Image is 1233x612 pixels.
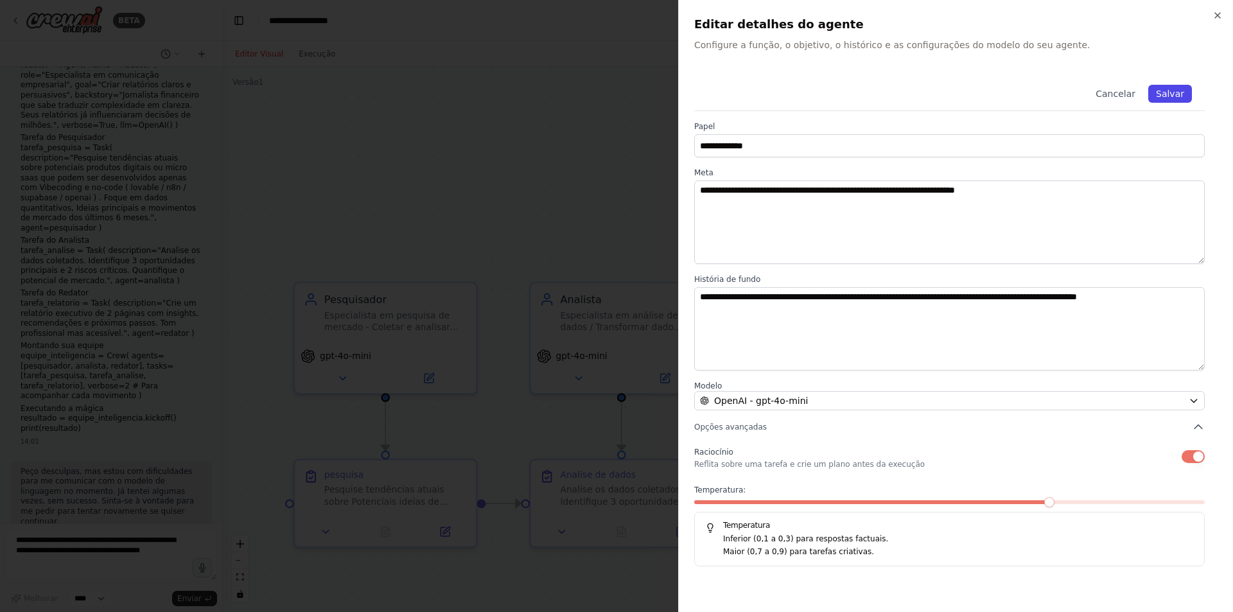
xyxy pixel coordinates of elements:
[694,168,713,177] font: Meta
[714,394,808,407] span: OpenAI - gpt-4o-mini
[694,391,1205,410] button: OpenAI - gpt-4o-mini
[694,275,760,284] font: História de fundo
[694,122,715,131] font: Papel
[723,521,770,530] font: Temperatura
[694,485,746,494] font: Temperatura:
[694,40,1090,50] font: Configure a função, o objetivo, o histórico e as configurações do modelo do seu agente.
[694,423,767,432] font: Opções avançadas
[694,381,722,390] font: Modelo
[723,547,874,556] font: Maior (0,7 a 0,9) para tarefas criativas.
[694,460,925,469] font: Reflita sobre uma tarefa e crie um plano antes da execução
[1088,85,1143,103] button: Cancelar
[1148,85,1192,103] button: Salvar
[694,17,864,31] font: Editar detalhes do agente
[694,421,1205,433] button: Opções avançadas
[723,534,888,543] font: Inferior (0,1 a 0,3) para respostas factuais.
[694,448,733,457] font: Raciocínio
[1156,89,1184,99] font: Salvar
[1096,89,1135,99] font: Cancelar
